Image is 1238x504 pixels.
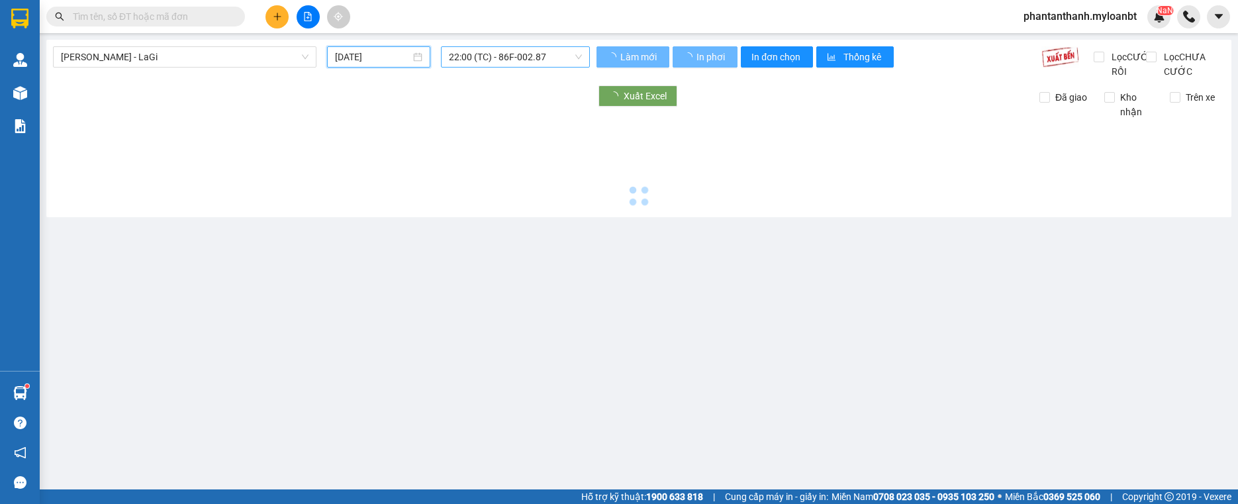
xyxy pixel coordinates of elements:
button: Xuất Excel [598,85,677,107]
img: logo.jpg [7,7,53,53]
button: caret-down [1207,5,1230,28]
strong: 0708 023 035 - 0935 103 250 [873,491,994,502]
span: In đơn chọn [751,50,802,64]
span: loading [609,91,624,101]
button: bar-chartThống kê [816,46,894,68]
b: 33 Bác Ái, P Phước Hội, TX Lagi [91,73,172,98]
li: Mỹ Loan [7,7,192,32]
img: solution-icon [13,119,27,133]
span: Lọc CƯỚC RỒI [1106,50,1157,79]
li: VP LaGi [91,56,176,71]
span: aim [334,12,343,21]
span: loading [683,52,694,62]
button: In đơn chọn [741,46,813,68]
span: environment [7,74,16,83]
span: Kho nhận [1115,90,1159,119]
span: environment [91,74,101,83]
span: 22:00 (TC) - 86F-002.87 [449,47,582,67]
span: notification [14,446,26,459]
span: search [55,12,64,21]
input: 11/08/2025 [335,50,410,64]
span: phantanthanh.myloanbt [1013,8,1147,25]
sup: 1 [25,384,29,388]
span: Miền Nam [832,489,994,504]
img: phone-icon [1183,11,1195,23]
span: Xuất Excel [624,89,667,103]
button: plus [265,5,289,28]
span: plus [273,12,282,21]
strong: 1900 633 818 [646,491,703,502]
strong: 0369 525 060 [1043,491,1100,502]
span: | [713,489,715,504]
button: file-add [297,5,320,28]
span: Đã giao [1050,90,1092,105]
button: In phơi [673,46,738,68]
span: Lọc CHƯA CƯỚC [1159,50,1225,79]
img: 9k= [1041,46,1079,68]
span: Miền Bắc [1005,489,1100,504]
span: Trên xe [1180,90,1220,105]
button: aim [327,5,350,28]
span: loading [607,52,618,62]
span: caret-down [1213,11,1225,23]
img: warehouse-icon [13,86,27,100]
img: warehouse-icon [13,386,27,400]
span: file-add [303,12,312,21]
img: icon-new-feature [1153,11,1165,23]
span: Hỗ trợ kỹ thuật: [581,489,703,504]
b: 21 [PERSON_NAME] P10 Q10 [7,73,77,113]
input: Tìm tên, số ĐT hoặc mã đơn [73,9,229,24]
span: bar-chart [827,52,838,63]
button: Làm mới [596,46,669,68]
span: copyright [1165,492,1174,501]
span: question-circle [14,417,26,429]
span: Làm mới [620,50,659,64]
img: warehouse-icon [13,53,27,67]
span: message [14,476,26,489]
span: Hồ Chí Minh - LaGi [61,47,309,67]
span: Cung cấp máy in - giấy in: [725,489,828,504]
span: In phơi [696,50,727,64]
sup: NaN [1157,6,1173,15]
span: | [1110,489,1112,504]
span: Thống kê [843,50,883,64]
span: ⚪️ [998,494,1002,499]
li: VP Quận 10 [7,56,91,71]
img: logo-vxr [11,9,28,28]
